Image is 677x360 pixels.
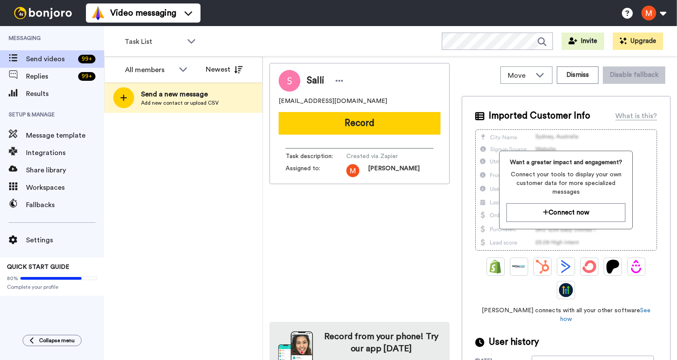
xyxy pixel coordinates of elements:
span: [EMAIL_ADDRESS][DOMAIN_NAME] [279,97,387,106]
img: GoHighLevel [559,283,573,297]
span: Send videos [26,54,75,64]
div: What is this? [615,111,657,121]
div: 99 + [78,72,95,81]
span: Imported Customer Info [489,109,590,122]
span: Created via Zapier [346,152,429,161]
span: Collapse menu [39,337,75,344]
img: Ontraport [512,260,526,274]
button: Record [279,112,440,135]
span: Want a greater impact and engagement? [506,158,625,167]
img: ActiveCampaign [559,260,573,274]
span: Integrations [26,148,104,158]
button: Newest [199,61,249,78]
span: Task List [125,36,183,47]
a: See how [560,307,651,322]
div: 99 + [78,55,95,63]
span: Fallbacks [26,200,104,210]
span: Video messaging [110,7,176,19]
h4: Record from your phone! Try our app [DATE] [322,330,441,355]
img: Patreon [606,260,620,274]
span: Assigned to: [286,164,346,177]
img: Image of Salli [279,70,300,92]
span: Complete your profile [7,284,97,291]
button: Connect now [506,203,625,222]
button: Invite [562,33,604,50]
button: Dismiss [557,66,598,84]
button: Disable fallback [603,66,665,84]
img: Hubspot [536,260,549,274]
span: Message template [26,130,104,141]
span: Task description : [286,152,346,161]
div: All members [125,65,174,75]
span: Send a new message [141,89,219,99]
span: User history [489,336,539,349]
span: [PERSON_NAME] [368,164,420,177]
span: QUICK START GUIDE [7,264,69,270]
span: Add new contact or upload CSV [141,99,219,106]
span: Salli [307,74,324,87]
img: vm-color.svg [91,6,105,20]
img: bj-logo-header-white.svg [10,7,76,19]
span: Replies [26,71,75,82]
img: ConvertKit [582,260,596,274]
span: 80% [7,275,18,282]
span: Share library [26,165,104,175]
span: Connect your tools to display your own customer data for more specialized messages [506,170,625,196]
span: Workspaces [26,182,104,193]
img: Drip [629,260,643,274]
img: AATXAJxUPUw0KwjrwtrVz4NcyDuXPINjp6wmrl0D2Zgt=s96-c [346,164,359,177]
img: Shopify [489,260,503,274]
button: Collapse menu [23,335,82,346]
button: Upgrade [613,33,663,50]
span: Settings [26,235,104,245]
span: Move [508,70,531,81]
span: [PERSON_NAME] connects with all your other software [475,306,657,324]
span: Results [26,89,104,99]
